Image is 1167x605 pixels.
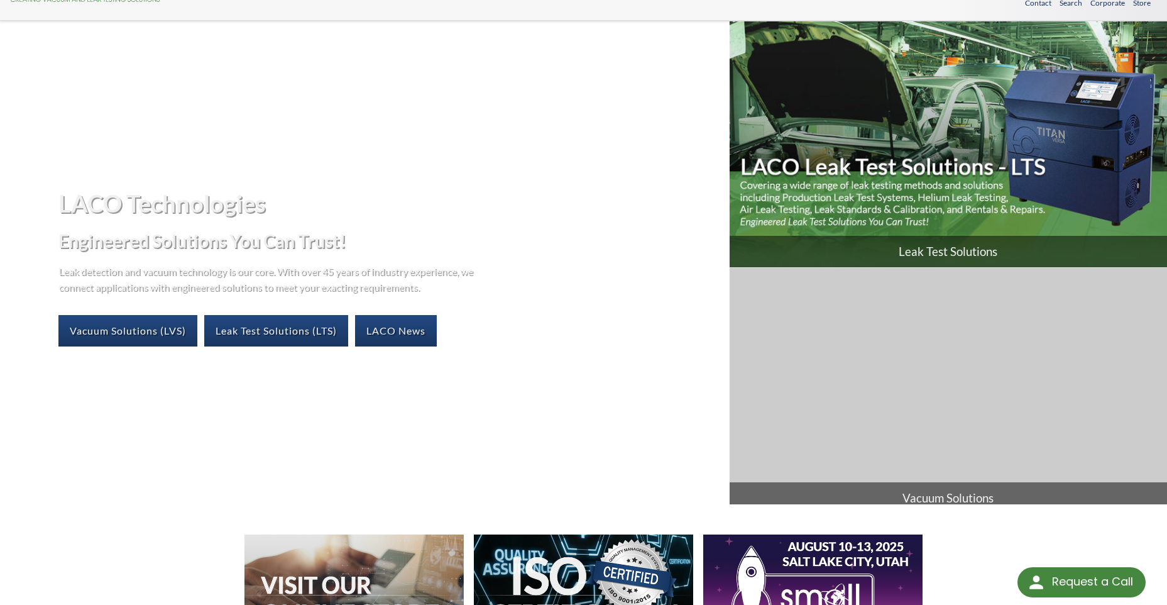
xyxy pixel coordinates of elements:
[58,188,720,219] h1: LACO Technologies
[58,263,479,295] p: Leak detection and vacuum technology is our core. With over 45 years of industry experience, we c...
[1017,567,1146,597] div: Request a Call
[58,230,720,253] h2: Engineered Solutions You Can Trust!
[1052,567,1133,596] div: Request a Call
[730,482,1167,514] span: Vacuum Solutions
[730,21,1167,267] img: LACO Leak Test Solutions - LTS header
[730,21,1167,267] a: Leak Test Solutions
[204,315,348,347] a: Leak Test Solutions (LTS)
[1026,572,1046,592] img: round button
[730,236,1167,267] span: Leak Test Solutions
[730,268,1167,514] a: Vacuum Solutions
[355,315,437,347] a: LACO News
[58,315,197,347] a: Vacuum Solutions (LVS)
